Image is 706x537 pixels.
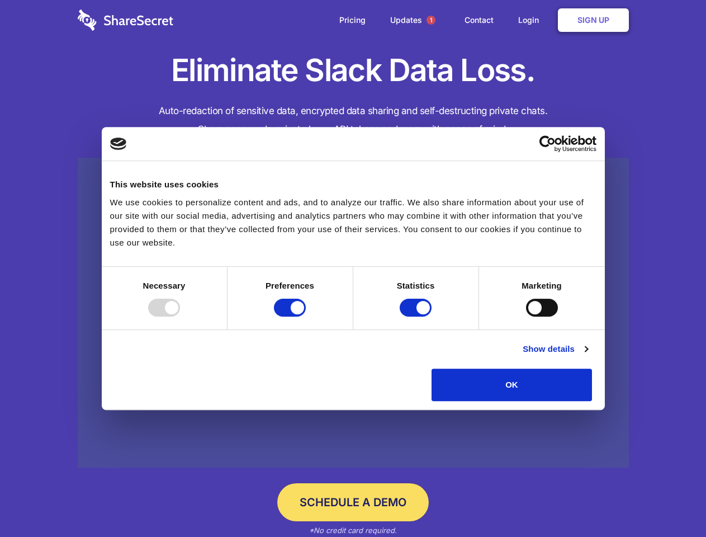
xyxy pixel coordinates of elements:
img: logo-wordmark-white-trans-d4663122ce5f474addd5e946df7df03e33cb6a1c49d2221995e7729f52c070b2.svg [78,10,173,31]
div: This website uses cookies [110,178,596,191]
img: logo [110,138,127,150]
a: Wistia video thumbnail [78,158,629,468]
strong: Statistics [397,281,435,290]
a: Show details [523,342,587,356]
div: We use cookies to personalize content and ads, and to analyze our traffic. We also share informat... [110,196,596,249]
button: OK [432,369,592,401]
a: Login [507,3,556,37]
a: Usercentrics Cookiebot - opens in a new window [499,135,596,152]
strong: Necessary [143,281,186,290]
a: Schedule a Demo [277,483,429,521]
strong: Marketing [522,281,562,290]
em: *No credit card required. [309,526,397,535]
a: Pricing [328,3,377,37]
h1: Eliminate Slack Data Loss. [78,50,629,91]
h4: Auto-redaction of sensitive data, encrypted data sharing and self-destructing private chats. Shar... [78,102,629,139]
a: Sign Up [558,8,629,32]
strong: Preferences [266,281,314,290]
a: Contact [453,3,505,37]
span: 1 [427,16,435,25]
